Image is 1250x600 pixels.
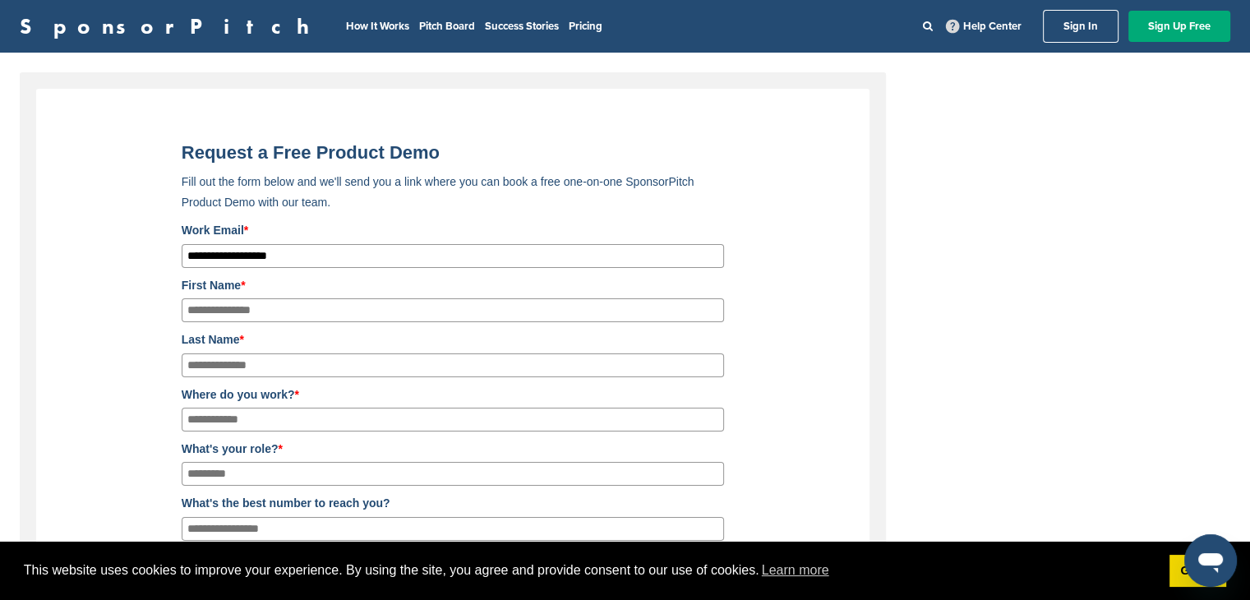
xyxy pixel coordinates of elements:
a: Help Center [943,16,1025,36]
label: Last Name [182,330,724,348]
a: Pricing [569,20,602,33]
iframe: Button to launch messaging window [1184,534,1237,587]
label: Where do you work? [182,385,724,404]
label: Work Email [182,221,724,239]
a: How It Works [346,20,409,33]
a: Success Stories [485,20,559,33]
a: dismiss cookie message [1169,555,1226,588]
label: What's your role? [182,440,724,458]
a: Sign In [1043,10,1119,43]
span: This website uses cookies to improve your experience. By using the site, you agree and provide co... [24,558,1156,583]
label: First Name [182,276,724,294]
a: Sign Up Free [1128,11,1230,42]
a: learn more about cookies [759,558,832,583]
a: SponsorPitch [20,16,320,37]
p: Fill out the form below and we'll send you a link where you can book a free one-on-one SponsorPit... [182,172,724,213]
a: Pitch Board [419,20,475,33]
label: What's the best number to reach you? [182,494,724,512]
title: Request a Free Product Demo [182,142,724,164]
